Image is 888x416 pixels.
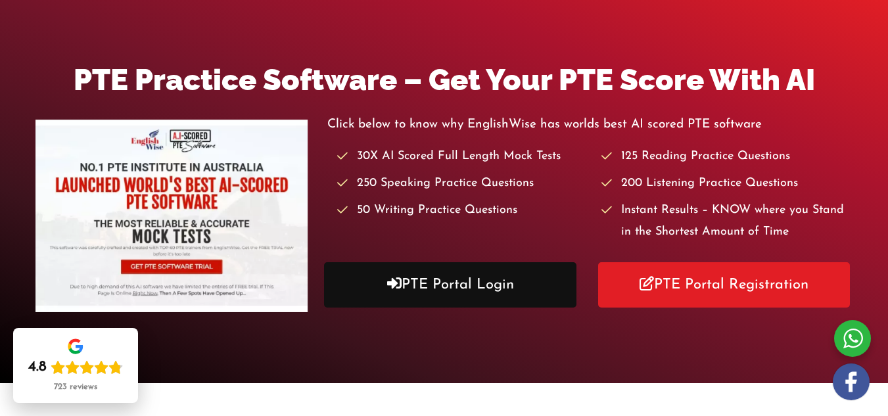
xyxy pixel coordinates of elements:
[598,262,850,308] a: PTE Portal Registration
[35,59,853,101] h1: PTE Practice Software – Get Your PTE Score With AI
[601,146,853,168] li: 125 Reading Practice Questions
[337,200,588,221] li: 50 Writing Practice Questions
[337,173,588,195] li: 250 Speaking Practice Questions
[324,262,576,308] a: PTE Portal Login
[833,363,870,400] img: white-facebook.png
[337,146,588,168] li: 30X AI Scored Full Length Mock Tests
[28,358,47,377] div: 4.8
[35,120,308,312] img: pte-institute-main
[28,358,123,377] div: Rating: 4.8 out of 5
[601,200,853,244] li: Instant Results – KNOW where you Stand in the Shortest Amount of Time
[54,382,97,392] div: 723 reviews
[327,114,853,135] p: Click below to know why EnglishWise has worlds best AI scored PTE software
[601,173,853,195] li: 200 Listening Practice Questions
